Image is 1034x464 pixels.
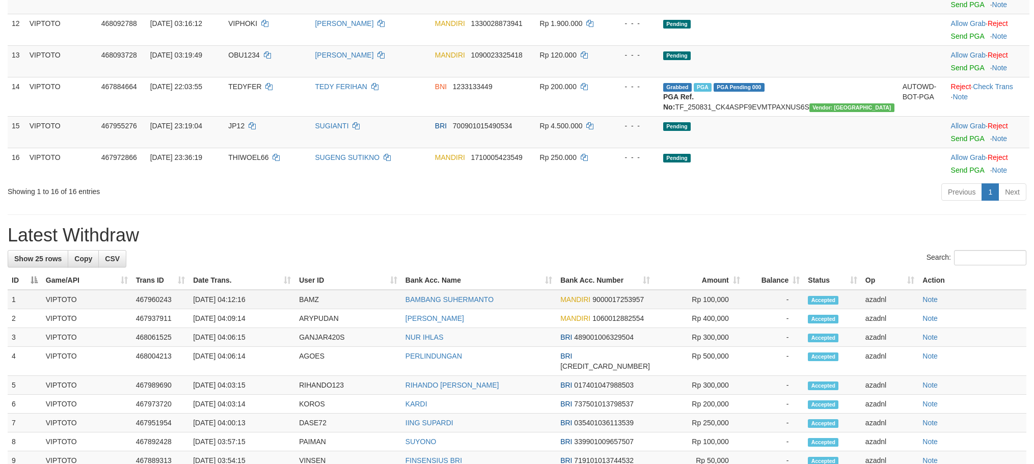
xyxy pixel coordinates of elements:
div: - - - [612,50,655,60]
a: Note [922,295,938,304]
td: 12 [8,14,25,45]
a: Note [922,352,938,360]
span: Accepted [808,296,838,305]
div: - - - [612,81,655,92]
td: [DATE] 03:57:15 [189,432,295,451]
td: Rp 100,000 [654,290,744,309]
span: BNI [435,83,447,91]
td: Rp 500,000 [654,347,744,376]
a: Copy [68,250,99,267]
td: 467951954 [132,414,189,432]
a: Next [998,183,1026,201]
span: Vendor URL: https://checkout4.1velocity.biz [809,103,894,112]
label: Search: [927,250,1026,265]
td: azadnl [861,414,918,432]
td: 467989690 [132,376,189,395]
a: Allow Grab [951,122,986,130]
td: [DATE] 04:12:16 [189,290,295,309]
td: ARYPUDAN [295,309,401,328]
span: Accepted [808,315,838,323]
td: VIPTOTO [42,328,132,347]
td: 5 [8,376,42,395]
td: AUTOWD-BOT-PGA [899,77,947,116]
td: VIPTOTO [25,116,97,148]
span: Pending [663,51,691,60]
a: PERLINDUNGAN [405,352,462,360]
a: Note [992,134,1008,143]
span: THIWOEL66 [228,153,268,161]
span: Copy 700901015490534 to clipboard [453,122,512,130]
td: PAIMAN [295,432,401,451]
span: Accepted [808,438,838,447]
span: Copy 035401036113539 to clipboard [574,419,634,427]
span: BRI [435,122,447,130]
a: SUYONO [405,438,437,446]
a: Note [992,64,1008,72]
div: Showing 1 to 16 of 16 entries [8,182,423,197]
td: 467973720 [132,395,189,414]
td: VIPTOTO [25,77,97,116]
td: Rp 300,000 [654,376,744,395]
td: VIPTOTO [42,347,132,376]
span: Show 25 rows [14,255,62,263]
span: Grabbed [663,83,692,92]
a: Previous [941,183,982,201]
span: Copy 1060012882554 to clipboard [592,314,644,322]
td: Rp 400,000 [654,309,744,328]
th: Op: activate to sort column ascending [861,271,918,290]
span: Copy 489001006329504 to clipboard [574,333,634,341]
a: Allow Grab [951,51,986,59]
span: 467972866 [101,153,137,161]
a: 1 [982,183,999,201]
th: ID: activate to sort column descending [8,271,42,290]
span: Copy [74,255,92,263]
span: · [951,51,988,59]
span: Rp 1.900.000 [540,19,583,28]
td: GANJAR420S [295,328,401,347]
a: Reject [988,122,1008,130]
span: BRI [560,438,572,446]
td: VIPTOTO [42,395,132,414]
a: [PERSON_NAME] [315,51,373,59]
span: Copy 1710005423549 to clipboard [471,153,523,161]
td: azadnl [861,395,918,414]
span: Rp 4.500.000 [540,122,583,130]
td: · [947,148,1029,179]
th: Trans ID: activate to sort column ascending [132,271,189,290]
td: 13 [8,45,25,77]
a: [PERSON_NAME] [405,314,464,322]
span: Accepted [808,334,838,342]
td: - [744,432,804,451]
td: - [744,290,804,309]
span: Copy 339901009657507 to clipboard [574,438,634,446]
span: · [951,19,988,28]
td: 467960243 [132,290,189,309]
span: · [951,153,988,161]
span: [DATE] 03:16:12 [150,19,202,28]
a: Send PGA [951,134,984,143]
span: TEDYFER [228,83,261,91]
td: VIPTOTO [25,14,97,45]
a: IING SUPARDI [405,419,453,427]
td: VIPTOTO [42,376,132,395]
td: [DATE] 04:06:15 [189,328,295,347]
a: Allow Grab [951,19,986,28]
a: Note [922,381,938,389]
span: Copy 1330028873941 to clipboard [471,19,523,28]
a: Note [992,32,1008,40]
td: VIPTOTO [42,432,132,451]
a: KARDI [405,400,427,408]
span: Accepted [808,352,838,361]
td: 3 [8,328,42,347]
span: Copy 9000017253957 to clipboard [592,295,644,304]
span: PGA Pending [714,83,765,92]
td: DASE72 [295,414,401,432]
div: - - - [612,152,655,162]
div: - - - [612,121,655,131]
a: [PERSON_NAME] [315,19,373,28]
span: BRI [560,419,572,427]
td: VIPTOTO [42,309,132,328]
a: Note [922,419,938,427]
td: 7 [8,414,42,432]
span: JP12 [228,122,244,130]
